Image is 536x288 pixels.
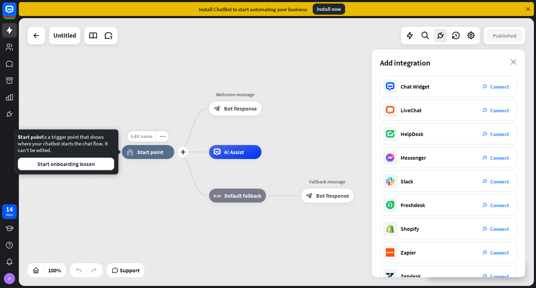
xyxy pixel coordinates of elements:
div: HelpDesk [401,130,423,137]
i: plug_integration [483,179,487,184]
div: Untitled [53,27,76,44]
i: plus [180,150,186,154]
i: plug_integration [483,226,487,231]
div: 100% [46,265,63,276]
span: Start point [18,134,43,140]
button: Start onboarding lesson [18,158,114,170]
div: Freshdesk [401,202,425,209]
span: Edit name [131,133,152,139]
i: plug_integration [483,203,487,207]
span: Connect [490,202,509,209]
button: Open LiveChat chat widget [6,3,27,24]
div: Shopify [401,225,419,232]
div: 14 [6,206,13,212]
span: Bot Response [316,192,349,199]
span: Bot Response [224,105,257,112]
span: Connect [490,154,509,161]
a: 14 days [2,204,17,219]
i: plug_integration [483,274,487,279]
span: Connect [490,273,509,280]
span: Default fallback [224,192,261,199]
div: Install now [313,3,345,15]
span: Connect [490,249,509,256]
i: plug_integration [483,131,487,136]
i: more_horiz [160,134,165,139]
div: is a trigger point that shows where your chatbot starts the chat flow. It can't be edited. [18,134,114,170]
span: AI Assist [224,149,244,156]
span: Connect [490,178,509,185]
div: days [6,212,13,217]
i: close [511,59,516,65]
span: Connect [490,107,509,114]
div: Messenger [401,154,426,161]
span: Support [120,265,140,276]
div: Install ChatBot to start automating your business [199,6,307,13]
div: Zendesk [401,273,421,280]
i: plug_integration [483,108,487,113]
div: P [4,273,15,284]
i: plug_integration [483,84,487,89]
i: block_bot_response [306,192,313,199]
span: Start point [137,149,163,156]
i: block_bot_response [214,105,221,112]
i: plug_integration [483,155,487,160]
div: Welcome message [204,91,267,98]
div: Chat Widget [401,83,430,90]
i: plug_integration [483,250,487,255]
div: LiveChat [401,107,422,114]
i: block_fallback [214,192,221,199]
div: Fallback message [296,178,359,185]
div: Zapier [401,249,416,256]
i: home_2 [126,149,134,156]
button: Published [486,29,523,42]
span: Add integration [380,58,430,68]
span: Connect [490,226,509,232]
div: Slack [401,178,413,185]
span: Connect [490,131,509,137]
span: Connect [490,83,509,90]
